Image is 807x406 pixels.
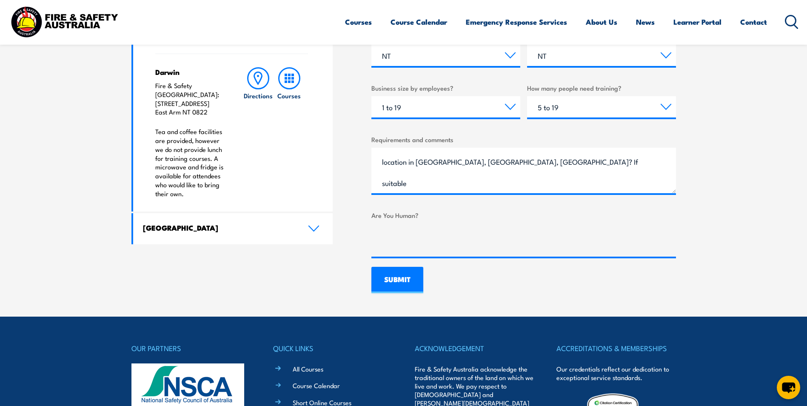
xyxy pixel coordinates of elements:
label: How many people need training? [527,83,676,93]
a: Contact [740,11,767,33]
p: Fire & Safety [GEOGRAPHIC_DATA]: [STREET_ADDRESS] East Arm NT 0822 [155,81,226,117]
a: Learner Portal [673,11,721,33]
h4: Darwin [155,67,226,77]
a: Courses [274,67,305,198]
a: All Courses [293,364,323,373]
button: chat-button [777,376,800,399]
h6: Courses [277,91,301,100]
input: SUBMIT [371,267,423,293]
h6: Directions [244,91,273,100]
a: Directions [243,67,274,198]
a: Course Calendar [293,381,340,390]
label: Business size by employees? [371,83,520,93]
a: Courses [345,11,372,33]
a: Emergency Response Services [466,11,567,33]
h4: ACCREDITATIONS & MEMBERSHIPS [556,342,676,354]
a: Course Calendar [391,11,447,33]
h4: [GEOGRAPHIC_DATA] [143,223,295,232]
img: nsca-logo-footer [131,363,244,406]
h4: OUR PARTNERS [131,342,251,354]
a: [GEOGRAPHIC_DATA] [133,213,333,244]
iframe: reCAPTCHA [371,223,501,257]
h4: ACKNOWLEDGEMENT [415,342,534,354]
p: Our credentials reflect our dedication to exceptional service standards. [556,365,676,382]
label: Requirements and comments [371,134,676,144]
h4: QUICK LINKS [273,342,392,354]
label: Are You Human? [371,210,676,220]
p: Tea and coffee facilities are provided, however we do not provide lunch for training courses. A m... [155,127,226,198]
a: News [636,11,655,33]
a: About Us [586,11,617,33]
